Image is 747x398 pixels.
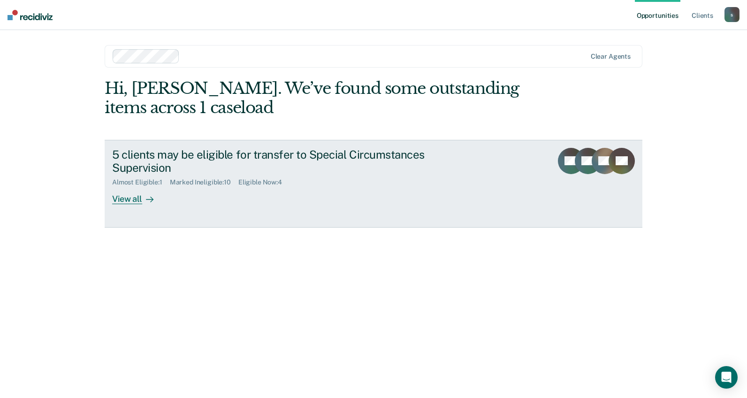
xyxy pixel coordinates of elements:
[715,366,738,389] div: Open Intercom Messenger
[724,7,739,22] button: s
[112,186,165,205] div: View all
[105,79,535,117] div: Hi, [PERSON_NAME]. We’ve found some outstanding items across 1 caseload
[112,178,170,186] div: Almost Eligible : 1
[8,10,53,20] img: Recidiviz
[591,53,631,61] div: Clear agents
[105,140,642,228] a: 5 clients may be eligible for transfer to Special Circumstances SupervisionAlmost Eligible:1Marke...
[238,178,290,186] div: Eligible Now : 4
[112,148,442,175] div: 5 clients may be eligible for transfer to Special Circumstances Supervision
[170,178,238,186] div: Marked Ineligible : 10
